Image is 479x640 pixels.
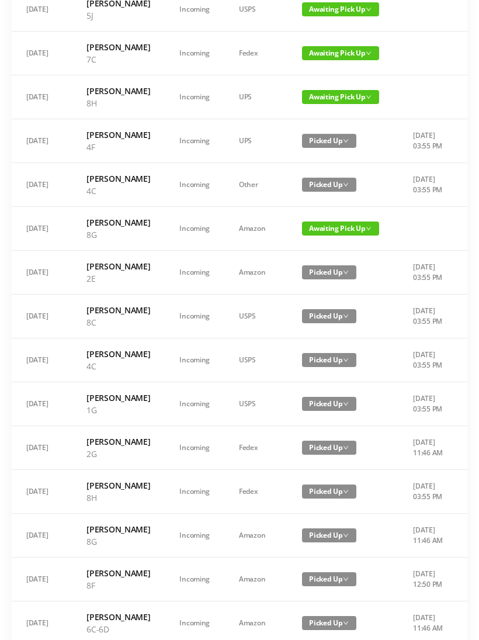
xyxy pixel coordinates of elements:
td: Incoming [165,382,224,426]
p: 5J [86,9,150,22]
i: icon: down [343,620,349,626]
span: Picked Up [302,134,356,148]
i: icon: down [343,182,349,188]
h6: [PERSON_NAME] [86,260,150,272]
td: Incoming [165,75,224,119]
td: [DATE] [12,295,72,338]
td: Amazon [224,207,287,251]
td: USPS [224,338,287,382]
td: Amazon [224,251,287,295]
td: [DATE] [12,338,72,382]
td: [DATE] [12,426,72,470]
h6: [PERSON_NAME] [86,348,150,360]
td: [DATE] [12,382,72,426]
td: UPS [224,119,287,163]
td: Other [224,163,287,207]
td: Fedex [224,32,287,75]
i: icon: down [343,489,349,494]
span: Picked Up [302,528,356,542]
span: Picked Up [302,485,356,499]
h6: [PERSON_NAME] [86,567,150,579]
span: Picked Up [302,353,356,367]
td: [DATE] 03:55 PM [398,470,460,514]
h6: [PERSON_NAME] [86,479,150,492]
p: 6C-6D [86,623,150,635]
td: Incoming [165,426,224,470]
span: Awaiting Pick Up [302,2,379,16]
td: [DATE] [12,32,72,75]
td: [DATE] [12,207,72,251]
td: [DATE] [12,514,72,558]
td: USPS [224,295,287,338]
td: [DATE] 12:50 PM [398,558,460,601]
td: [DATE] 03:55 PM [398,163,460,207]
td: [DATE] 11:46 AM [398,514,460,558]
td: Incoming [165,295,224,338]
span: Awaiting Pick Up [302,90,379,104]
span: Awaiting Pick Up [302,46,379,60]
h6: [PERSON_NAME] [86,304,150,316]
p: 8G [86,535,150,548]
span: Awaiting Pick Up [302,222,379,236]
td: [DATE] 11:46 AM [398,426,460,470]
p: 4F [86,141,150,153]
td: Incoming [165,338,224,382]
span: Picked Up [302,616,356,630]
span: Picked Up [302,397,356,411]
p: 8C [86,316,150,328]
td: Incoming [165,119,224,163]
i: icon: down [343,445,349,451]
td: Fedex [224,470,287,514]
i: icon: down [343,401,349,407]
i: icon: down [343,532,349,538]
span: Picked Up [302,441,356,455]
td: [DATE] 03:55 PM [398,338,460,382]
span: Picked Up [302,265,356,279]
i: icon: down [366,226,372,231]
td: [DATE] [12,163,72,207]
td: [DATE] [12,119,72,163]
td: Incoming [165,207,224,251]
td: [DATE] 03:55 PM [398,295,460,338]
p: 8H [86,492,150,504]
td: Incoming [165,163,224,207]
td: Amazon [224,558,287,601]
h6: [PERSON_NAME] [86,172,150,185]
td: [DATE] [12,251,72,295]
td: Incoming [165,470,224,514]
td: Incoming [165,251,224,295]
td: [DATE] [12,558,72,601]
i: icon: down [366,6,372,12]
i: icon: down [343,138,349,144]
td: Incoming [165,558,224,601]
p: 7C [86,53,150,65]
h6: [PERSON_NAME] [86,129,150,141]
p: 8G [86,229,150,241]
td: Incoming [165,32,224,75]
h6: [PERSON_NAME] [86,392,150,404]
p: 1G [86,404,150,416]
td: Fedex [224,426,287,470]
p: 2E [86,272,150,285]
h6: [PERSON_NAME] [86,435,150,448]
i: icon: down [343,269,349,275]
td: USPS [224,382,287,426]
td: Incoming [165,514,224,558]
i: icon: down [343,313,349,319]
h6: [PERSON_NAME] [86,611,150,623]
td: [DATE] [12,470,72,514]
p: 8H [86,97,150,109]
td: Amazon [224,514,287,558]
p: 4C [86,185,150,197]
h6: [PERSON_NAME] [86,85,150,97]
h6: [PERSON_NAME] [86,523,150,535]
h6: [PERSON_NAME] [86,216,150,229]
h6: [PERSON_NAME] [86,41,150,53]
td: UPS [224,75,287,119]
td: [DATE] [12,75,72,119]
i: icon: down [366,50,372,56]
p: 8F [86,579,150,591]
i: icon: down [343,357,349,363]
span: Picked Up [302,309,356,323]
td: [DATE] 03:55 PM [398,119,460,163]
